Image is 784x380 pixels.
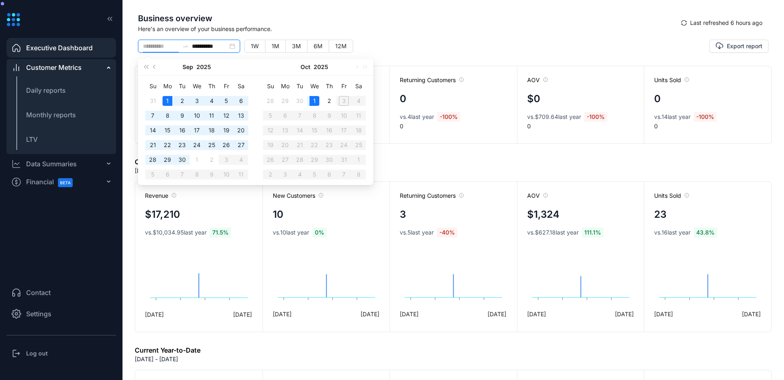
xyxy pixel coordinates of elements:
div: 8 [163,111,172,121]
div: 16 [177,125,187,135]
span: vs. $709.64 last year [527,113,581,121]
th: Th [204,79,219,94]
td: 2025-09-22 [160,138,175,152]
span: vs. 16 last year [654,228,690,237]
span: AOV [527,76,548,84]
div: 2 [207,155,216,165]
span: BETA [58,178,73,187]
td: 2025-09-30 [292,94,307,108]
span: [DATE] [527,310,546,318]
span: Financial [26,173,80,191]
span: vs. $10,034.95 last year [145,228,207,237]
p: [DATE] - [DATE] [135,167,178,175]
td: 2025-09-28 [263,94,278,108]
span: 6M [314,42,323,49]
td: 2025-09-11 [204,108,219,123]
button: 2025 [314,59,328,75]
span: Business overview [138,12,675,25]
h4: $17,210 [145,207,180,222]
td: 2025-09-10 [189,108,204,123]
span: New Customers [273,192,323,200]
div: 28 [148,155,158,165]
td: 2025-09-05 [219,94,234,108]
span: vs. 14 last year [654,113,690,121]
div: 10 [192,111,202,121]
h6: Current Year-to-Date [135,345,200,355]
span: vs. $627.18 last year [527,228,579,237]
span: vs. 5 last year [400,228,434,237]
h4: $0 [527,92,540,106]
p: [DATE] - [DATE] [135,355,178,363]
td: 2025-09-02 [175,94,189,108]
div: 19 [221,125,231,135]
span: Last refreshed 6 hours ago [690,18,762,27]
div: 1 [192,155,202,165]
span: -100 % [694,112,717,122]
h4: 0 [400,92,406,106]
div: 20 [236,125,246,135]
span: vs. 4 last year [400,113,434,121]
span: Units Sold [654,76,689,84]
span: Monthly reports [26,111,76,119]
span: to [182,43,189,49]
div: 13 [236,111,246,121]
td: 2025-09-25 [204,138,219,152]
h3: Log out [26,349,48,358]
td: 2025-09-16 [175,123,189,138]
td: 2025-09-04 [204,94,219,108]
td: 2025-09-27 [234,138,248,152]
div: 29 [280,96,290,106]
div: 23 [177,140,187,150]
div: 5 [221,96,231,106]
span: 1M [272,42,279,49]
span: 1W [251,42,259,49]
span: Settings [26,309,51,319]
span: [DATE] [361,310,379,318]
td: 2025-09-01 [160,94,175,108]
div: 26 [221,140,231,150]
div: 2 [324,96,334,106]
td: 2025-09-13 [234,108,248,123]
td: 2025-09-06 [234,94,248,108]
th: Su [263,79,278,94]
span: [DATE] [654,310,673,318]
span: [DATE] [145,310,164,319]
span: Returning Customers [400,76,464,84]
td: 2025-09-15 [160,123,175,138]
th: Tu [292,79,307,94]
td: 2025-09-26 [219,138,234,152]
td: 2025-09-29 [160,152,175,167]
td: 2025-09-12 [219,108,234,123]
span: Export report [727,42,762,50]
div: 1 [310,96,319,106]
td: 2025-10-02 [322,94,336,108]
span: Contact [26,288,51,297]
div: 30 [177,155,187,165]
td: 2025-10-01 [189,152,204,167]
span: [DATE] [273,310,292,318]
div: 17 [192,125,202,135]
div: 1 [163,96,172,106]
div: 4 [207,96,216,106]
span: Executive Dashboard [26,43,93,53]
td: 2025-10-02 [204,152,219,167]
div: 30 [295,96,305,106]
div: 9 [177,111,187,121]
span: [DATE] [615,310,634,318]
div: 7 [148,111,158,121]
div: Data Summaries [26,159,77,169]
h6: Current Month-to-Date [135,157,208,167]
span: [DATE] [233,310,252,319]
span: AOV [527,192,548,200]
th: Mo [278,79,292,94]
th: Sa [351,79,366,94]
span: [DATE] [488,310,506,318]
div: 25 [207,140,216,150]
div: 11 [207,111,216,121]
td: 2025-09-19 [219,123,234,138]
h4: 3 [400,207,406,222]
th: Mo [160,79,175,94]
span: -100 % [437,112,460,122]
span: 0 % [312,228,327,237]
div: 21 [148,140,158,150]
